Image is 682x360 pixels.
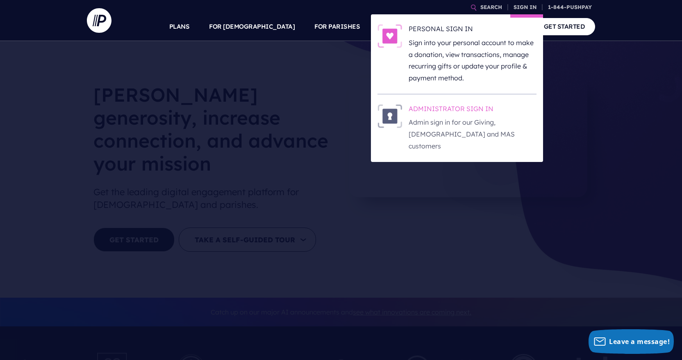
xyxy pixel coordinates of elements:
[609,337,670,346] span: Leave a message!
[409,104,537,116] h6: ADMINISTRATOR SIGN IN
[436,12,464,41] a: EXPLORE
[409,37,537,84] p: Sign into your personal account to make a donation, view transactions, manage recurring gifts or ...
[377,104,402,128] img: ADMINISTRATOR SIGN IN - Illustration
[377,24,537,84] a: PERSONAL SIGN IN - Illustration PERSONAL SIGN IN Sign into your personal account to make a donati...
[169,12,190,41] a: PLANS
[377,24,402,48] img: PERSONAL SIGN IN - Illustration
[409,24,537,36] h6: PERSONAL SIGN IN
[314,12,360,41] a: FOR PARISHES
[534,18,596,35] a: GET STARTED
[380,12,416,41] a: SOLUTIONS
[484,12,514,41] a: COMPANY
[409,116,537,152] p: Admin sign in for our Giving, [DEMOGRAPHIC_DATA] and MAS customers
[209,12,295,41] a: FOR [DEMOGRAPHIC_DATA]
[377,104,537,152] a: ADMINISTRATOR SIGN IN - Illustration ADMINISTRATOR SIGN IN Admin sign in for our Giving, [DEMOGRA...
[589,329,674,354] button: Leave a message!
